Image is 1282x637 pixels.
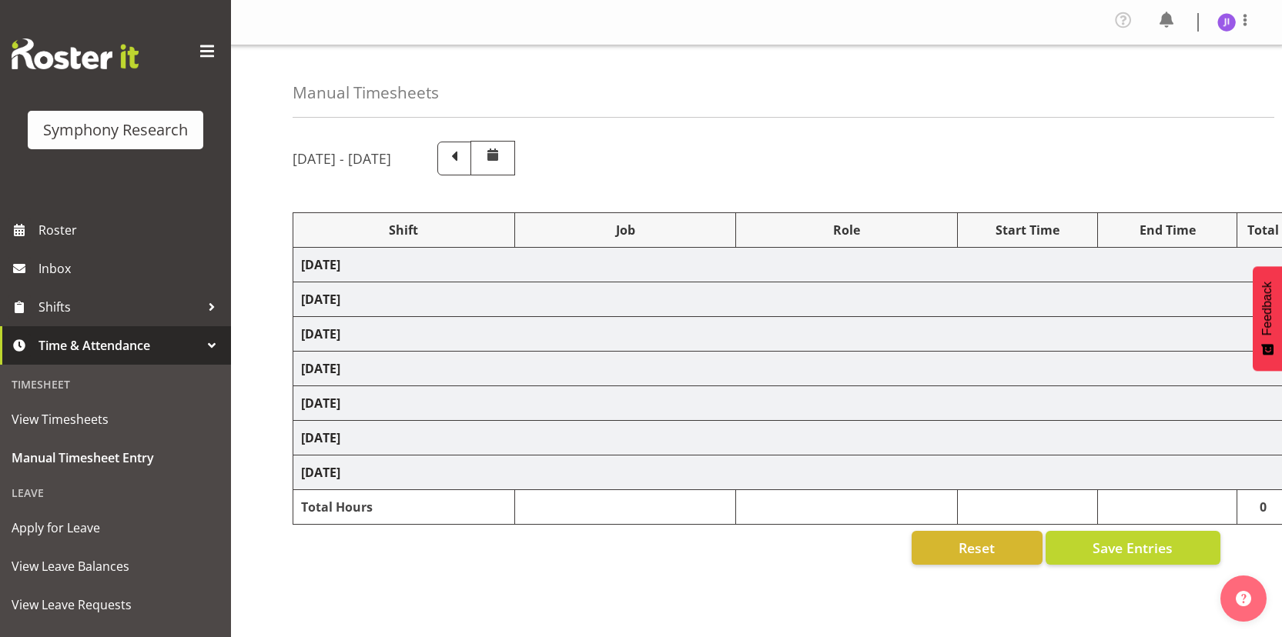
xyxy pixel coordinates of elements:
img: help-xxl-2.png [1236,591,1251,606]
h5: [DATE] - [DATE] [293,150,391,167]
div: End Time [1106,221,1230,239]
div: Role [744,221,949,239]
div: Shift [301,221,507,239]
span: View Timesheets [12,408,219,431]
h4: Manual Timesheets [293,84,439,102]
a: Manual Timesheet Entry [4,439,227,477]
td: Total Hours [293,490,515,525]
span: Manual Timesheet Entry [12,446,219,469]
a: Apply for Leave [4,509,227,547]
span: Shifts [38,295,200,318]
button: Save Entries [1046,531,1220,565]
img: jonathan-isidoro5583.jpg [1217,13,1236,32]
div: Leave [4,477,227,509]
div: Start Time [966,221,1090,239]
span: Reset [959,538,995,558]
div: Timesheet [4,369,227,400]
div: Total [1245,221,1280,239]
span: Time & Attendance [38,334,200,357]
span: Roster [38,218,223,242]
a: View Leave Requests [4,585,227,624]
span: View Leave Balances [12,555,219,578]
a: View Leave Balances [4,547,227,585]
span: Apply for Leave [12,516,219,539]
span: Inbox [38,257,223,280]
a: View Timesheets [4,400,227,439]
span: Feedback [1260,282,1274,335]
span: Save Entries [1093,538,1173,558]
img: Rosterit website logo [12,38,139,69]
span: View Leave Requests [12,593,219,616]
button: Feedback - Show survey [1253,266,1282,371]
button: Reset [912,531,1043,565]
div: Job [523,221,728,239]
div: Symphony Research [43,118,188,142]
